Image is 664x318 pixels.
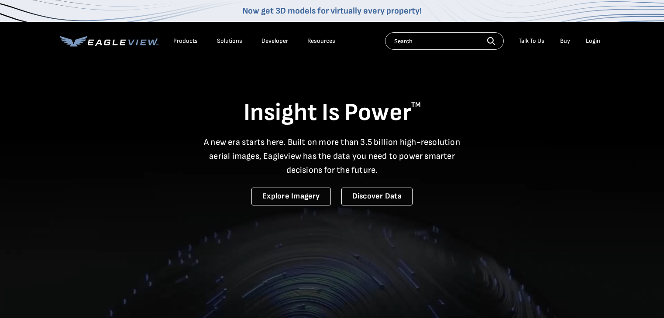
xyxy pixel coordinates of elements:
h1: Insight Is Power [60,98,605,128]
a: Discover Data [341,188,413,205]
a: Developer [261,37,288,45]
p: A new era starts here. Built on more than 3.5 billion high-resolution aerial images, Eagleview ha... [199,135,466,177]
div: Talk To Us [519,37,544,45]
sup: TM [411,101,421,109]
input: Search [385,32,504,50]
a: Now get 3D models for virtually every property! [242,6,422,16]
div: Products [173,37,198,45]
div: Resources [307,37,335,45]
a: Buy [560,37,570,45]
div: Solutions [217,37,242,45]
div: Login [586,37,600,45]
a: Explore Imagery [251,188,331,205]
